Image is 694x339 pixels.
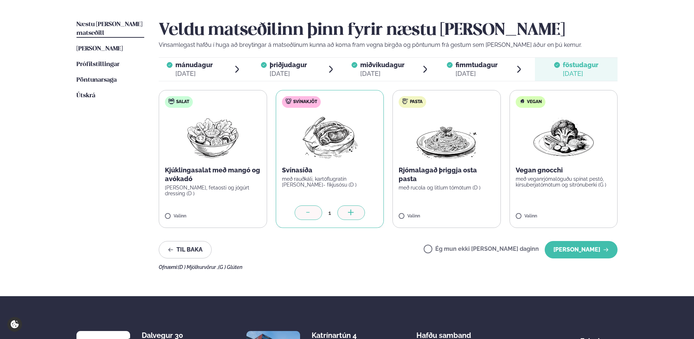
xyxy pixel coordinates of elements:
div: [DATE] [175,69,213,78]
span: miðvikudagur [360,61,404,69]
span: (D ) Mjólkurvörur , [178,264,218,270]
span: Vegan [527,99,542,105]
span: Útskrá [76,93,95,99]
span: Næstu [PERSON_NAME] matseðill [76,21,142,36]
p: með rucola og litlum tómötum (D ) [399,185,495,191]
p: með rauðkáli, kartöflugratín [PERSON_NAME]- fíkjusósu (D ) [282,176,378,188]
div: [DATE] [270,69,307,78]
span: Prófílstillingar [76,61,120,68]
img: salad.svg [169,98,174,104]
button: Til baka [159,241,212,258]
img: pasta.svg [402,98,408,104]
span: þriðjudagur [270,61,307,69]
p: Kjúklingasalat með mangó og avókadó [165,166,261,183]
div: [DATE] [563,69,598,78]
span: föstudagur [563,61,598,69]
a: [PERSON_NAME] [76,45,123,53]
p: með veganrjómalöguðu spínat pestó, kirsuberjatómötum og sítrónuberki (G ) [516,176,612,188]
span: mánudagur [175,61,213,69]
img: Pork-Meat.png [298,114,362,160]
p: Vegan gnocchi [516,166,612,175]
p: [PERSON_NAME], fetaosti og jógúrt dressing (D ) [165,185,261,196]
span: (G ) Glúten [218,264,242,270]
img: Vegan.png [532,114,595,160]
div: 1 [322,209,337,217]
span: fimmtudagur [456,61,498,69]
img: pork.svg [286,98,291,104]
span: Pöntunarsaga [76,77,117,83]
span: [PERSON_NAME] [76,46,123,52]
p: Rjómalagað þriggja osta pasta [399,166,495,183]
a: Útskrá [76,91,95,100]
img: Salad.png [181,114,245,160]
a: Cookie settings [7,317,22,332]
h2: Veldu matseðilinn þinn fyrir næstu [PERSON_NAME] [159,20,618,41]
span: Salat [176,99,189,105]
img: Spagetti.png [415,114,478,160]
span: Pasta [410,99,423,105]
p: Svínasíða [282,166,378,175]
span: Svínakjöt [293,99,317,105]
button: [PERSON_NAME] [545,241,618,258]
div: Ofnæmi: [159,264,618,270]
div: [DATE] [456,69,498,78]
a: Pöntunarsaga [76,76,117,85]
img: Vegan.svg [519,98,525,104]
a: Prófílstillingar [76,60,120,69]
a: Næstu [PERSON_NAME] matseðill [76,20,144,38]
p: Vinsamlegast hafðu í huga að breytingar á matseðlinum kunna að koma fram vegna birgða og pöntunum... [159,41,618,49]
div: [DATE] [360,69,404,78]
